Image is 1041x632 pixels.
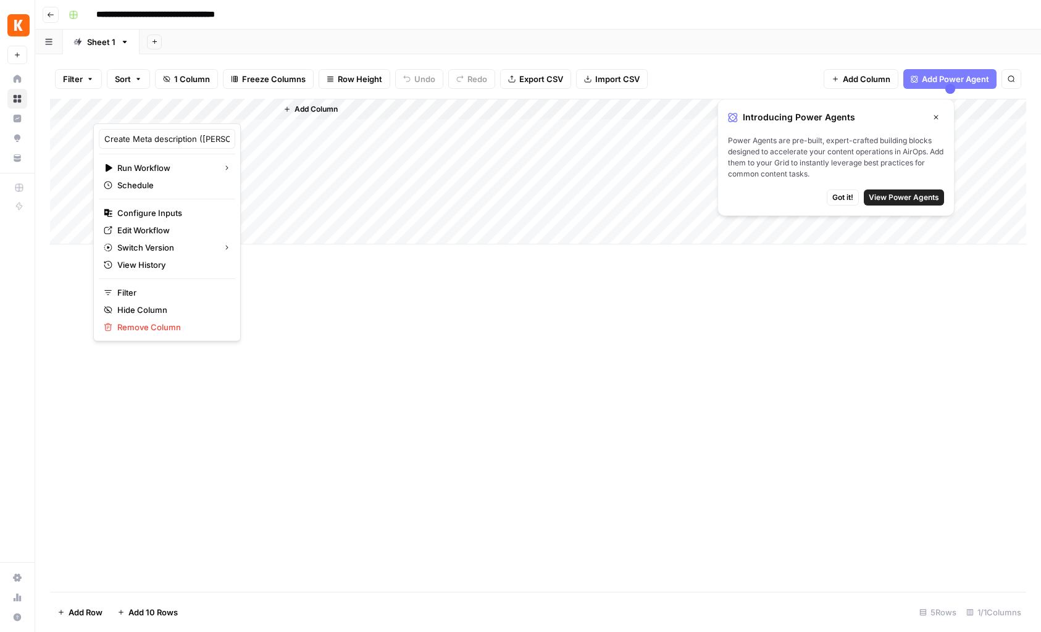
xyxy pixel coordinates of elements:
span: Add 10 Rows [128,606,178,618]
div: Sheet 1 [87,36,115,48]
button: Row Height [319,69,390,89]
span: Redo [467,73,487,85]
button: Redo [448,69,495,89]
span: Power Agents are pre-built, expert-crafted building blocks designed to accelerate your content op... [728,135,944,180]
span: Add Power Agent [922,73,989,85]
button: Got it! [827,189,859,206]
button: Undo [395,69,443,89]
span: Edit Workflow [117,224,225,236]
button: Add Column [278,101,343,117]
span: 1 Column [174,73,210,85]
a: Opportunities [7,128,27,148]
span: Undo [414,73,435,85]
a: Your Data [7,148,27,168]
button: Add Column [824,69,898,89]
span: Freeze Columns [242,73,306,85]
span: View History [117,259,225,271]
span: Filter [63,73,83,85]
button: Export CSV [500,69,571,89]
button: Workspace: Kayak [7,10,27,41]
span: Add Row [69,606,102,618]
button: Filter [55,69,102,89]
a: Home [7,69,27,89]
a: Sheet 1 [63,30,140,54]
span: View Power Agents [869,192,939,203]
span: Add Column [843,73,890,85]
span: Row Height [338,73,382,85]
button: Freeze Columns [223,69,314,89]
button: Add Power Agent [903,69,997,89]
span: Import CSV [595,73,640,85]
span: Export CSV [519,73,563,85]
button: Sort [107,69,150,89]
span: Configure Inputs [117,207,225,219]
div: 1/1 Columns [961,602,1026,622]
button: Import CSV [576,69,648,89]
span: Add Column [295,104,338,115]
span: Remove Column [117,321,225,333]
button: 1 Column [155,69,218,89]
a: Usage [7,588,27,607]
span: Run Workflow [117,162,213,174]
span: Switch Version [117,241,213,254]
button: Add Row [50,602,110,622]
a: Browse [7,89,27,109]
button: Add 10 Rows [110,602,185,622]
span: Sort [115,73,131,85]
a: Insights [7,109,27,128]
span: Got it! [832,192,853,203]
button: View Power Agents [864,189,944,206]
span: Hide Column [117,304,225,316]
a: Settings [7,568,27,588]
img: Kayak Logo [7,14,30,36]
span: Filter [117,286,225,299]
span: Schedule [117,179,225,191]
div: 5 Rows [914,602,961,622]
button: Help + Support [7,607,27,627]
div: Introducing Power Agents [728,109,944,125]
